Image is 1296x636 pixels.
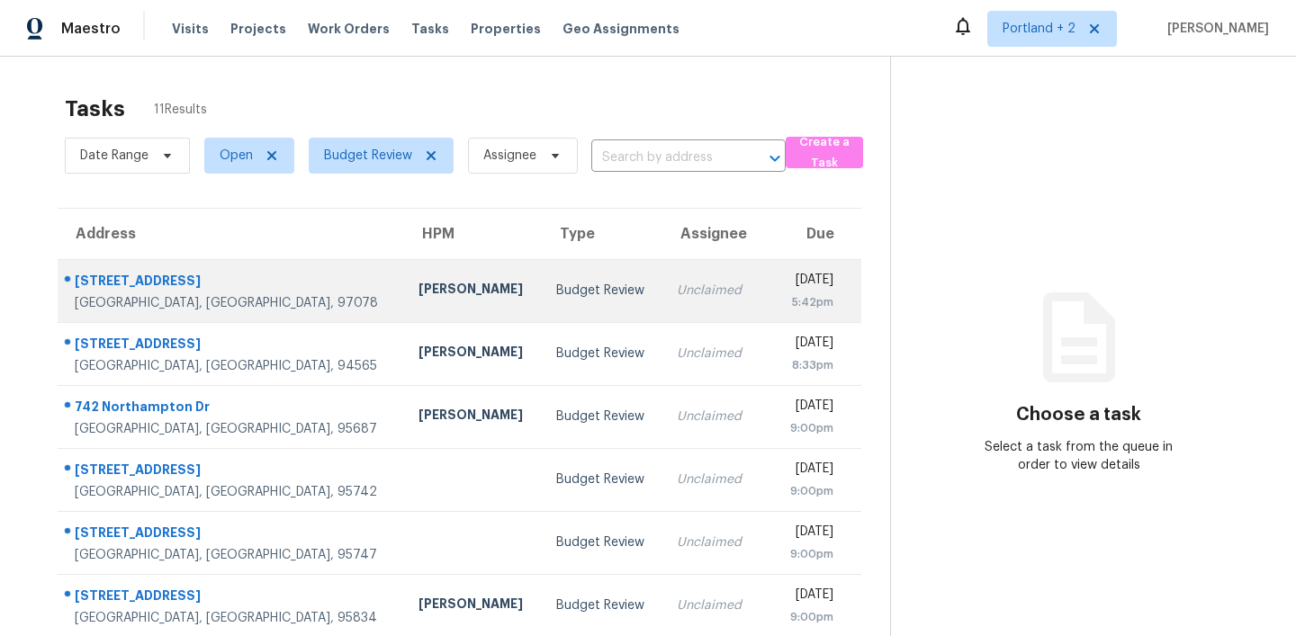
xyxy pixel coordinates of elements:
[220,147,253,165] span: Open
[75,335,390,357] div: [STREET_ADDRESS]
[760,209,861,259] th: Due
[662,209,760,259] th: Assignee
[556,408,648,425] div: Budget Review
[418,280,527,302] div: [PERSON_NAME]
[411,22,449,35] span: Tasks
[1003,20,1075,38] span: Portland + 2
[556,533,648,551] div: Budget Review
[404,209,542,259] th: HPM
[75,420,390,438] div: [GEOGRAPHIC_DATA], [GEOGRAPHIC_DATA], 95687
[556,345,648,363] div: Budget Review
[418,595,527,617] div: [PERSON_NAME]
[230,20,286,38] span: Projects
[556,282,648,300] div: Budget Review
[80,147,148,165] span: Date Range
[677,408,745,425] div: Unclaimed
[75,524,390,546] div: [STREET_ADDRESS]
[75,461,390,483] div: [STREET_ADDRESS]
[774,293,833,311] div: 5:42pm
[774,271,833,293] div: [DATE]
[75,587,390,609] div: [STREET_ADDRESS]
[308,20,390,38] span: Work Orders
[774,523,833,545] div: [DATE]
[677,470,745,488] div: Unclaimed
[774,482,833,500] div: 9:00pm
[774,419,833,437] div: 9:00pm
[677,282,745,300] div: Unclaimed
[774,356,833,374] div: 8:33pm
[774,586,833,608] div: [DATE]
[58,209,404,259] th: Address
[324,147,412,165] span: Budget Review
[542,209,662,259] th: Type
[418,343,527,365] div: [PERSON_NAME]
[75,546,390,564] div: [GEOGRAPHIC_DATA], [GEOGRAPHIC_DATA], 95747
[483,147,536,165] span: Assignee
[61,20,121,38] span: Maestro
[172,20,209,38] span: Visits
[65,100,125,118] h2: Tasks
[774,460,833,482] div: [DATE]
[556,470,648,488] div: Budget Review
[677,345,745,363] div: Unclaimed
[591,144,735,172] input: Search by address
[774,334,833,356] div: [DATE]
[795,132,854,174] span: Create a Task
[774,608,833,626] div: 9:00pm
[1016,406,1141,424] h3: Choose a task
[154,101,207,119] span: 11 Results
[677,596,745,614] div: Unclaimed
[418,406,527,428] div: [PERSON_NAME]
[471,20,541,38] span: Properties
[1160,20,1269,38] span: [PERSON_NAME]
[75,272,390,294] div: [STREET_ADDRESS]
[562,20,679,38] span: Geo Assignments
[774,545,833,563] div: 9:00pm
[75,609,390,627] div: [GEOGRAPHIC_DATA], [GEOGRAPHIC_DATA], 95834
[75,398,390,420] div: 742 Northampton Dr
[75,357,390,375] div: [GEOGRAPHIC_DATA], [GEOGRAPHIC_DATA], 94565
[556,596,648,614] div: Budget Review
[774,397,833,419] div: [DATE]
[985,438,1173,474] div: Select a task from the queue in order to view details
[762,146,787,171] button: Open
[786,137,863,168] button: Create a Task
[75,294,390,312] div: [GEOGRAPHIC_DATA], [GEOGRAPHIC_DATA], 97078
[677,533,745,551] div: Unclaimed
[75,483,390,501] div: [GEOGRAPHIC_DATA], [GEOGRAPHIC_DATA], 95742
